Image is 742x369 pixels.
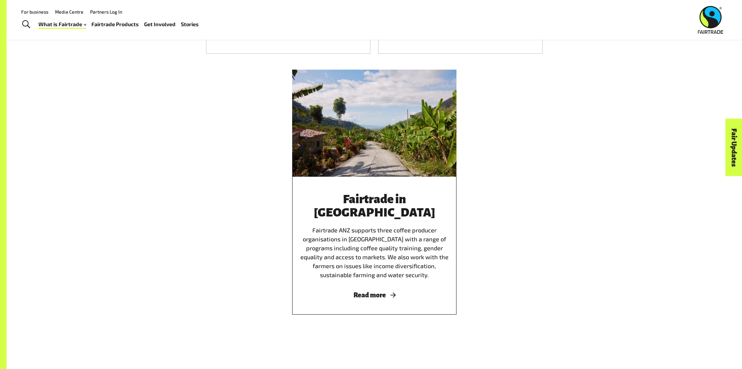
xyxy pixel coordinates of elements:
img: Fairtrade Australia New Zealand logo [698,6,723,34]
a: What is Fairtrade [38,20,86,29]
span: Read more [300,291,449,299]
div: Fairtrade ANZ supports three coffee producer organisations in [GEOGRAPHIC_DATA] with a range of p... [300,193,449,279]
a: For business [21,9,48,15]
a: Fairtrade Products [91,20,139,29]
a: Media Centre [55,9,83,15]
a: Fairtrade in [GEOGRAPHIC_DATA]Fairtrade ANZ supports three coffee producer organisations in [GEOG... [292,70,456,314]
a: Toggle Search [18,16,34,33]
a: Stories [181,20,199,29]
h3: Fairtrade in [GEOGRAPHIC_DATA] [300,193,449,219]
a: Get Involved [144,20,176,29]
a: Partners Log In [90,9,122,15]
